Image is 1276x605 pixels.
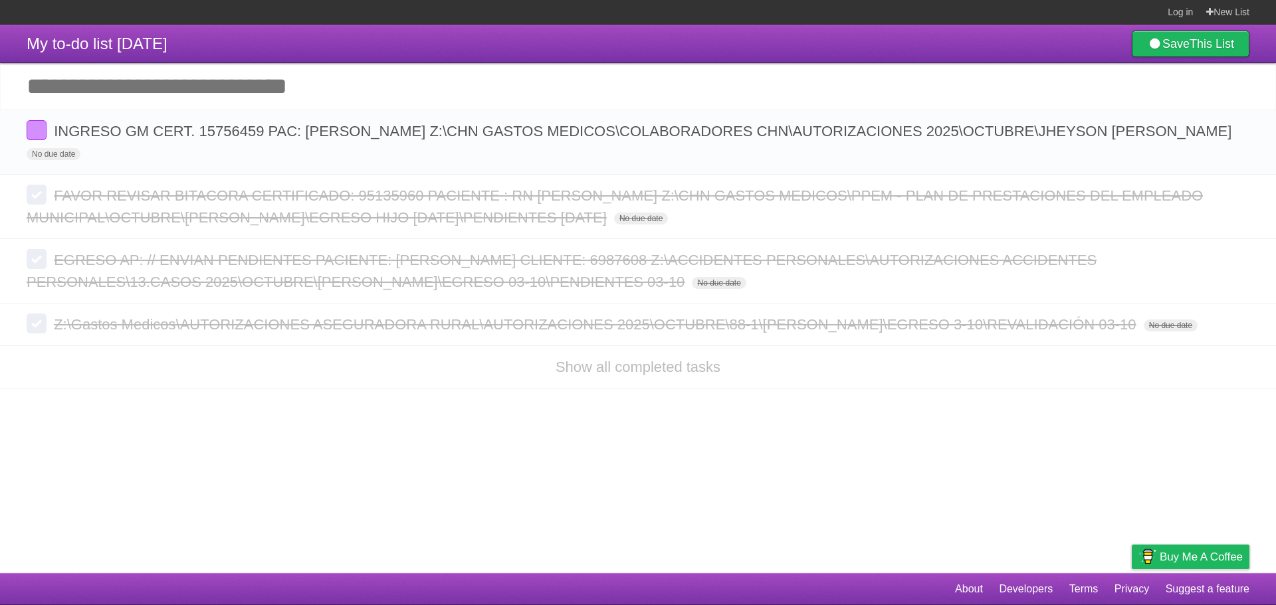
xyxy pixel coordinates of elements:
[1190,37,1234,50] b: This List
[999,576,1053,602] a: Developers
[27,185,47,205] label: Done
[556,359,720,375] a: Show all completed tasks
[1138,545,1156,568] img: Buy me a coffee
[955,576,983,602] a: About
[1144,319,1198,331] span: No due date
[692,277,746,289] span: No due date
[27,35,167,52] span: My to-do list [DATE]
[1132,545,1249,569] a: Buy me a coffee
[54,123,1235,139] span: INGRESO GM CERT. 15756459 PAC: [PERSON_NAME] Z:\CHN GASTOS MEDICOS\COLABORADORES CHN\AUTORIZACION...
[27,148,80,160] span: No due date
[1069,576,1099,602] a: Terms
[1160,545,1243,568] span: Buy me a coffee
[614,213,668,224] span: No due date
[1115,576,1149,602] a: Privacy
[54,316,1139,333] span: Z:\Gastos Medicos\AUTORIZACIONES ASEGURADORA RURAL\AUTORIZACIONES 2025\OCTUBRE\88-1\[PERSON_NAME]...
[27,249,47,269] label: Done
[27,252,1097,290] span: EGRESO AP: // ENVIAN PENDIENTES PACIENTE: [PERSON_NAME] CLIENTE: 6987608 Z:\ACCIDENTES PERSONALES...
[27,313,47,333] label: Done
[27,187,1203,226] span: FAVOR REVISAR BITACORA CERTIFICADO: 95135960 PACIENTE : RN [PERSON_NAME] Z:\CHN GASTOS MEDICOS\PP...
[1166,576,1249,602] a: Suggest a feature
[1132,31,1249,57] a: SaveThis List
[27,120,47,140] label: Done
